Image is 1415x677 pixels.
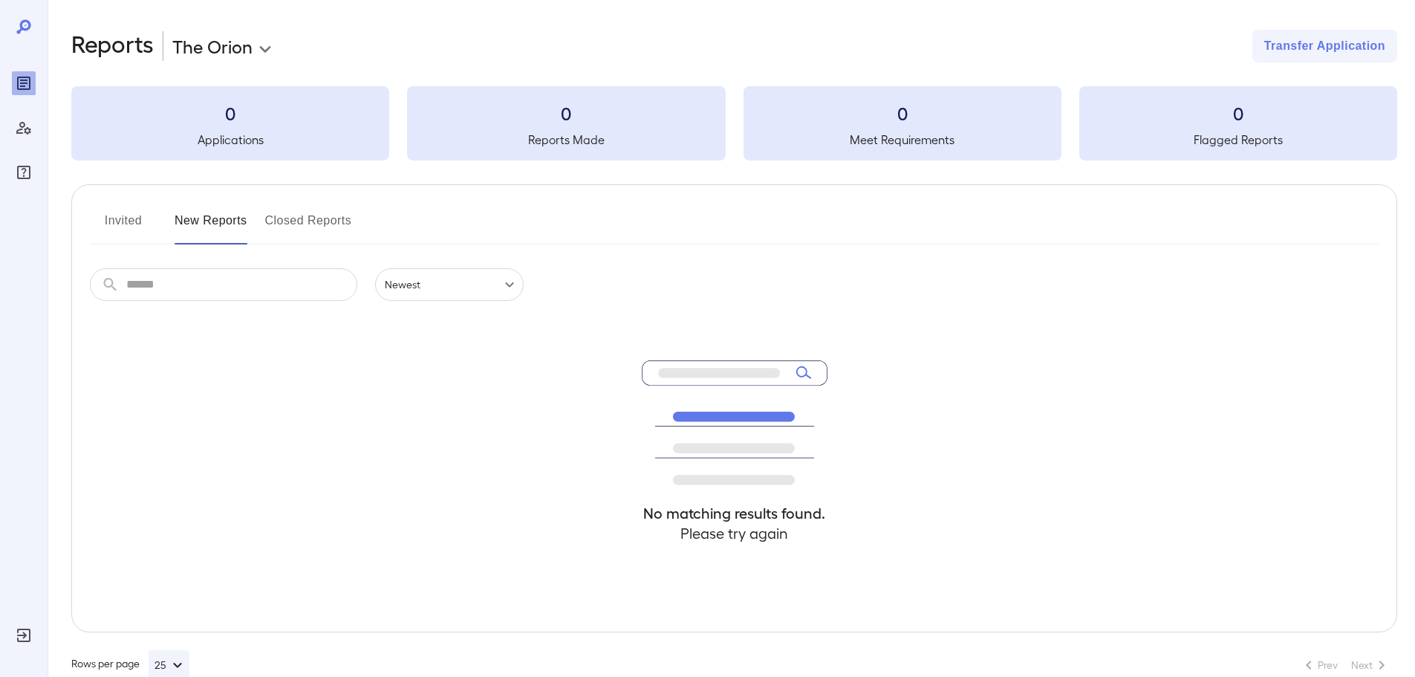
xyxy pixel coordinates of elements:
h5: Applications [71,131,389,149]
button: Transfer Application [1252,30,1397,62]
div: Newest [375,268,524,301]
div: Log Out [12,623,36,647]
h3: 0 [407,101,725,125]
h2: Reports [71,30,154,62]
h3: 0 [1079,101,1397,125]
nav: pagination navigation [1293,653,1397,677]
p: The Orion [172,34,253,58]
button: New Reports [175,209,247,244]
div: FAQ [12,161,36,184]
div: Manage Users [12,116,36,140]
h5: Reports Made [407,131,725,149]
button: Invited [90,209,157,244]
summary: 0Applications0Reports Made0Meet Requirements0Flagged Reports [71,86,1397,161]
div: Reports [12,71,36,95]
h4: Please try again [642,523,827,543]
h4: No matching results found. [642,503,827,523]
h5: Meet Requirements [744,131,1061,149]
h5: Flagged Reports [1079,131,1397,149]
h3: 0 [744,101,1061,125]
button: Closed Reports [265,209,352,244]
h3: 0 [71,101,389,125]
